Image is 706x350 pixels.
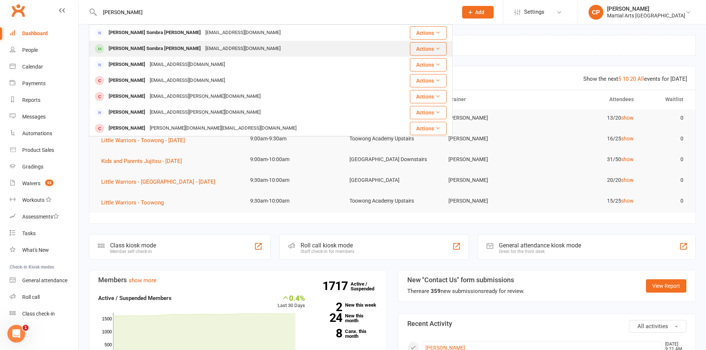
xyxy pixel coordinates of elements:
div: [PERSON_NAME][DOMAIN_NAME][EMAIL_ADDRESS][DOMAIN_NAME] [148,123,299,134]
a: 24New this month [316,313,378,323]
th: Trainer [442,90,541,109]
div: What's New [22,247,49,253]
button: Actions [410,26,447,40]
strong: Active / Suspended Members [98,295,172,301]
div: Class kiosk mode [110,242,156,249]
div: [EMAIL_ADDRESS][PERSON_NAME][DOMAIN_NAME] [148,91,263,102]
span: Add [475,9,484,15]
iframe: Intercom live chat [7,325,25,343]
button: Actions [410,90,447,103]
div: Reports [22,97,40,103]
span: All activities [637,323,668,330]
a: Reports [10,92,78,109]
div: Class check-in [22,311,55,317]
a: Assessments [10,209,78,225]
td: [PERSON_NAME] [442,192,541,210]
td: 9:00am-9:30am [243,130,343,147]
td: 0 [640,151,690,168]
div: Show the next events for [DATE] [583,74,687,83]
a: What's New [10,242,78,259]
a: General attendance kiosk mode [10,272,78,289]
div: [EMAIL_ADDRESS][DOMAIN_NAME] [148,75,227,86]
a: 8Canx. this month [316,329,378,339]
td: [PERSON_NAME] [442,151,541,168]
button: Little Warriors - Toowong - [DATE] [101,136,190,145]
strong: 1717 [322,280,351,291]
div: Member self check-in [110,249,156,254]
h3: Recent Activity [407,320,687,327]
a: Payments [10,75,78,92]
th: Waitlist [640,90,690,109]
button: All activities [629,320,686,333]
th: Attendees [541,90,640,109]
td: Toowong Academy Upstairs [343,192,442,210]
td: [PERSON_NAME] [442,171,541,189]
div: Last 30 Days [278,294,305,310]
a: Roll call [10,289,78,306]
strong: 8 [316,328,342,339]
h3: Members [98,276,378,284]
button: Actions [410,122,447,135]
div: Automations [22,130,52,136]
a: 10 [623,76,629,82]
div: [EMAIL_ADDRESS][PERSON_NAME][DOMAIN_NAME] [148,107,263,118]
a: Waivers 53 [10,175,78,192]
td: [PERSON_NAME] [442,130,541,147]
a: show [621,156,634,162]
a: All [637,76,644,82]
div: [PERSON_NAME] [607,6,685,12]
a: Clubworx [9,1,27,20]
a: Class kiosk mode [10,306,78,322]
a: Gradings [10,159,78,175]
span: Settings [524,4,544,20]
button: Add [462,6,494,19]
td: [GEOGRAPHIC_DATA] [343,171,442,189]
a: show more [129,277,156,284]
a: Tasks [10,225,78,242]
a: 20 [630,76,636,82]
div: CP [589,5,603,20]
div: Product Sales [22,147,54,153]
div: Martial Arts [GEOGRAPHIC_DATA] [607,12,685,19]
div: Dashboard [22,30,48,36]
td: 0 [640,130,690,147]
td: 0 [640,109,690,127]
strong: 359 [431,288,441,294]
div: [PERSON_NAME] [106,107,148,118]
a: Automations [10,125,78,142]
td: 31/50 [541,151,640,168]
span: Little Warriors - [GEOGRAPHIC_DATA] - [DATE] [101,179,215,185]
td: 13/20 [541,109,640,127]
div: Assessments [22,214,59,220]
a: 5 [618,76,621,82]
td: 16/25 [541,130,640,147]
div: Tasks [22,230,36,236]
span: Kids and Parents Jujitsu - [DATE] [101,158,182,164]
td: 9:00am-10:00am [243,151,343,168]
td: 9:30am-10:00am [243,171,343,189]
td: [PERSON_NAME] [442,109,541,127]
a: Calendar [10,59,78,75]
td: 0 [640,192,690,210]
a: Workouts [10,192,78,209]
div: Roll call kiosk mode [301,242,354,249]
div: Waivers [22,180,40,186]
div: 0.4% [278,294,305,302]
div: There are new submissions ready for review. [407,287,524,296]
td: Toowong Academy Upstairs [343,130,442,147]
strong: 24 [316,312,342,323]
div: Workouts [22,197,44,203]
a: View Report [646,279,686,293]
div: [EMAIL_ADDRESS][DOMAIN_NAME] [203,27,283,38]
button: Kids and Parents Jujitsu - [DATE] [101,157,187,166]
button: Little Warriors - Toowong [101,198,169,207]
a: show [621,177,634,183]
td: 20/20 [541,171,640,189]
div: General attendance kiosk mode [499,242,581,249]
td: 15/25 [541,192,640,210]
div: [EMAIL_ADDRESS][DOMAIN_NAME] [148,59,227,70]
a: show [621,136,634,141]
div: [PERSON_NAME] Sombra [PERSON_NAME] [106,43,203,54]
strong: 2 [316,301,342,313]
div: Great for the front desk [499,249,581,254]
